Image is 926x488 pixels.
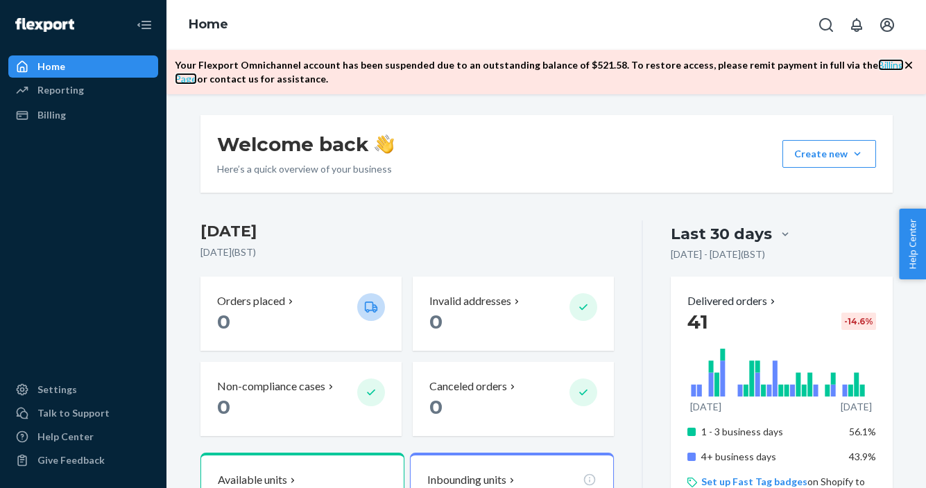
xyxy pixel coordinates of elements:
[37,60,65,73] div: Home
[175,58,904,86] p: Your Flexport Omnichannel account has been suspended due to an outstanding balance of $ 521.58 . ...
[37,383,77,397] div: Settings
[217,378,325,394] p: Non-compliance cases
[849,451,876,462] span: 43.9%
[200,277,402,351] button: Orders placed 0
[217,132,394,157] h1: Welcome back
[8,104,158,126] a: Billing
[217,395,230,419] span: 0
[200,245,615,259] p: [DATE] ( BST )
[413,277,614,351] button: Invalid addresses 0
[15,18,74,32] img: Flexport logo
[130,11,158,39] button: Close Navigation
[427,472,506,488] p: Inbounding units
[690,400,721,414] p: [DATE]
[701,425,838,439] p: 1 - 3 business days
[8,79,158,101] a: Reporting
[218,472,287,488] p: Available units
[671,247,765,261] p: [DATE] - [DATE] ( BST )
[687,293,778,309] button: Delivered orders
[429,310,443,333] span: 0
[429,293,511,309] p: Invalid addresses
[701,450,838,464] p: 4+ business days
[37,430,94,444] div: Help Center
[8,55,158,78] a: Home
[189,17,228,32] a: Home
[687,310,708,333] span: 41
[8,426,158,448] a: Help Center
[37,406,110,420] div: Talk to Support
[37,83,84,97] div: Reporting
[841,400,872,414] p: [DATE]
[671,223,772,245] div: Last 30 days
[178,5,239,45] ol: breadcrumbs
[8,449,158,471] button: Give Feedback
[849,426,876,437] span: 56.1%
[217,162,394,176] p: Here’s a quick overview of your business
[429,378,507,394] p: Canceled orders
[413,362,614,436] button: Canceled orders 0
[701,476,807,487] a: Set up Fast Tag badges
[37,453,105,467] div: Give Feedback
[873,11,901,39] button: Open account menu
[200,362,402,436] button: Non-compliance cases 0
[843,11,871,39] button: Open notifications
[782,140,876,168] button: Create new
[429,395,443,419] span: 0
[8,378,158,401] a: Settings
[200,220,615,243] h3: [DATE]
[841,313,876,330] div: -14.6 %
[8,402,158,424] a: Talk to Support
[812,11,840,39] button: Open Search Box
[37,108,66,122] div: Billing
[899,209,926,279] button: Help Center
[217,293,285,309] p: Orders placed
[217,310,230,333] span: 0
[375,134,394,154] img: hand-wave emoji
